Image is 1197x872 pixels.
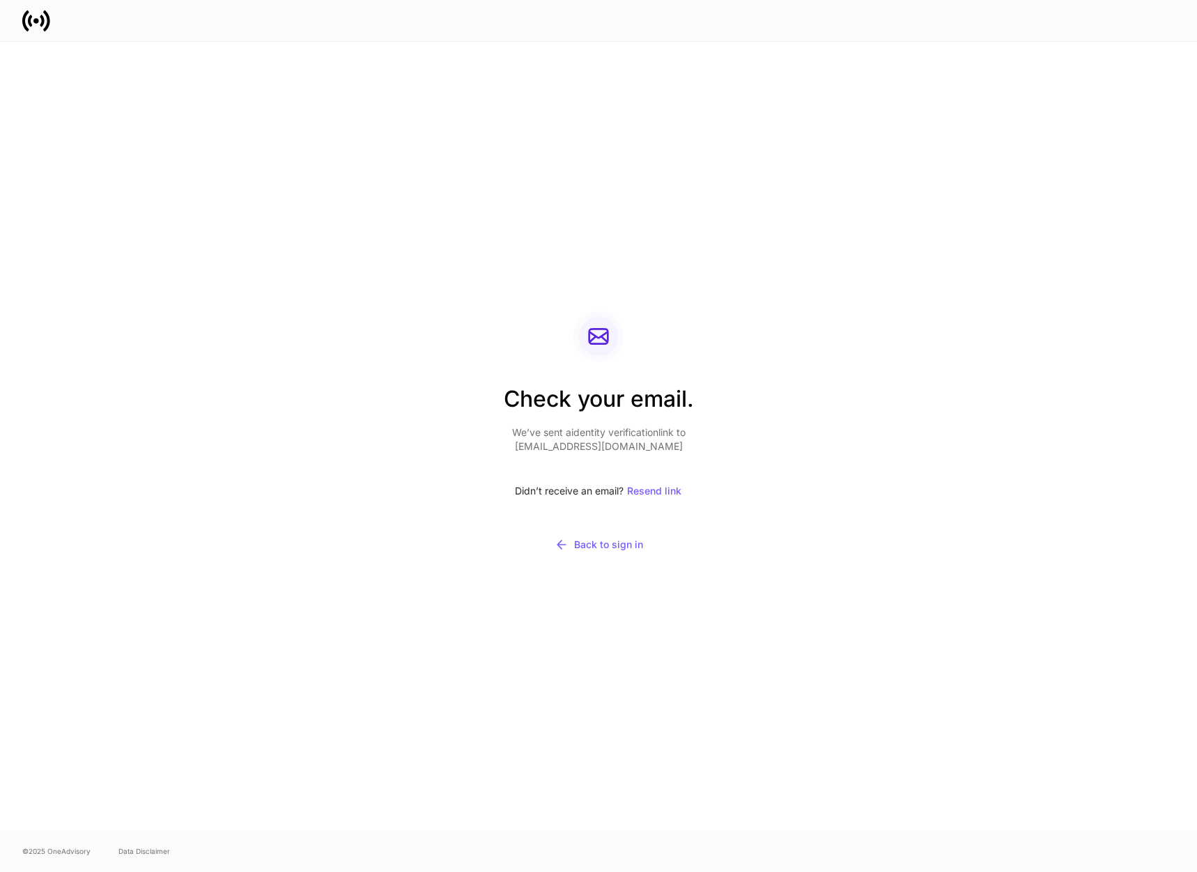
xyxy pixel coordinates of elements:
[22,846,91,857] span: © 2025 OneAdvisory
[504,476,694,506] div: Didn’t receive an email?
[504,384,694,426] h2: Check your email.
[504,426,694,453] p: We’ve sent a identity verification link to [EMAIL_ADDRESS][DOMAIN_NAME]
[555,538,643,552] div: Back to sign in
[504,529,694,561] button: Back to sign in
[118,846,170,857] a: Data Disclaimer
[627,486,681,496] div: Resend link
[626,476,682,506] button: Resend link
